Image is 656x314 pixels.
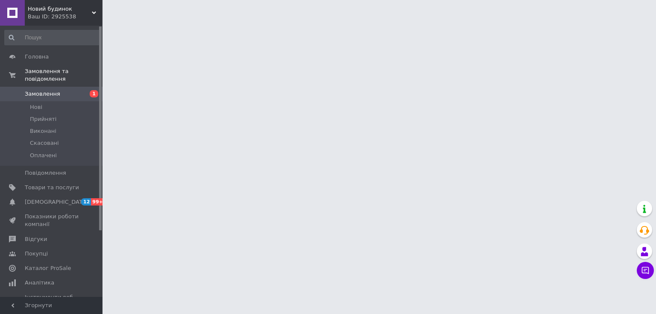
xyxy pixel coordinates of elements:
span: Товари та послуги [25,184,79,191]
span: 1 [90,90,98,97]
span: Головна [25,53,49,61]
span: Замовлення та повідомлення [25,67,102,83]
span: Показники роботи компанії [25,213,79,228]
button: Чат з покупцем [637,262,654,279]
span: Нові [30,103,42,111]
span: Замовлення [25,90,60,98]
input: Пошук [4,30,101,45]
span: Оплачені [30,152,57,159]
span: Скасовані [30,139,59,147]
span: Каталог ProSale [25,264,71,272]
span: Аналітика [25,279,54,287]
span: Прийняті [30,115,56,123]
div: Ваш ID: 2925538 [28,13,102,21]
span: Відгуки [25,235,47,243]
span: Інструменти веб-майстра та SEO [25,293,79,309]
span: 12 [81,198,91,205]
span: Покупці [25,250,48,258]
span: [DEMOGRAPHIC_DATA] [25,198,88,206]
span: Виконані [30,127,56,135]
span: 99+ [91,198,105,205]
span: Новий будинок [28,5,92,13]
span: Повідомлення [25,169,66,177]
